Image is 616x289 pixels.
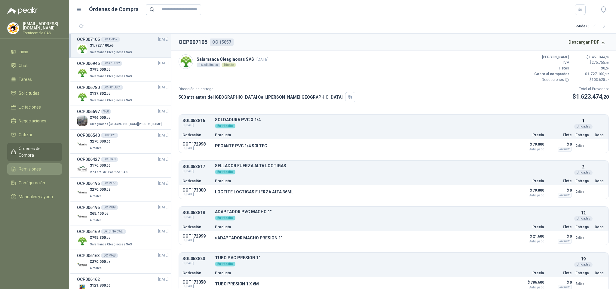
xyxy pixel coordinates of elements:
[574,216,593,221] div: Unidades
[90,67,133,72] p: $
[215,271,510,275] p: Producto
[514,148,544,151] span: Anticipado
[182,225,211,229] p: Cotización
[565,36,609,48] button: Descargar PDF
[158,181,169,186] span: [DATE]
[19,48,28,55] span: Inicio
[77,108,100,115] h3: OCP006697
[215,189,293,194] p: LOCTITE LOCTIGAS FUERZA ALTA 36ML
[77,36,169,55] a: OCP007105OC 15857[DATE] Company Logo$1.727.100,00Salamanca Oleaginosas SAS
[215,164,572,168] p: SELLADOR FUERZA ALTA LOCTIGAS
[182,133,211,137] p: Cotización
[575,234,591,241] p: 2 días
[19,90,39,97] span: Solicitudes
[90,122,162,126] span: Oleaginosas [GEOGRAPHIC_DATA][PERSON_NAME]
[92,211,108,216] span: 65.450
[90,219,102,222] span: Almatec
[92,163,110,168] span: 176.000
[77,156,169,175] a: OCP006427OC 5363[DATE] Company Logo$176.000,00Rio Fertil del Pacífico S.A.S.
[158,133,169,138] span: [DATE]
[215,133,510,137] p: Producto
[19,166,41,172] span: Remisiones
[573,77,609,83] p: - $
[533,77,569,83] p: Deducciones
[215,256,572,260] p: TUBO PVC PRESION 1"
[581,256,586,262] p: 19
[573,66,609,71] p: $
[7,115,62,127] a: Negociaciones
[90,146,102,150] span: Almatec
[548,233,572,240] p: $ 0
[533,60,569,66] p: IVA
[77,212,87,222] img: Company Logo
[575,179,591,183] p: Entrega
[101,181,118,186] div: OC 7977
[101,109,111,114] div: 960
[548,225,572,229] p: Flete
[576,93,609,100] span: 1.623.474
[92,67,110,72] span: 795.000
[604,72,609,76] span: ,17
[179,55,193,69] img: Company Logo
[90,266,102,270] span: Almatec
[23,22,62,30] p: [EMAIL_ADDRESS][DOMAIN_NAME]
[19,62,28,69] span: Chat
[106,164,110,167] span: ,00
[179,38,207,46] h2: OCP007105
[215,124,235,128] div: En tránsito
[7,143,62,161] a: Órdenes de Compra
[533,66,569,71] p: Fletes
[101,85,123,90] div: OC - 015801
[215,225,510,229] p: Producto
[101,229,126,234] div: OFICINA CALI
[92,283,110,287] span: 121.800
[548,141,572,148] p: $ 0
[77,60,100,67] h3: OCP006946
[106,284,110,287] span: ,00
[605,78,609,81] span: ,97
[595,133,605,137] p: Docs
[158,37,169,42] span: [DATE]
[7,177,62,189] a: Configuración
[182,257,211,261] p: SOL053820
[7,60,62,71] a: Chat
[605,61,609,64] span: ,48
[592,60,609,65] span: 275.755
[19,180,45,186] span: Configuración
[592,78,609,82] span: 103.625
[182,284,211,288] span: C: [DATE]
[158,229,169,234] span: [DATE]
[23,31,62,35] p: Tornicomple SAS
[589,55,609,59] span: 1.451.344
[19,145,56,158] span: Órdenes de Compra
[90,99,132,102] span: Salamanca Oleaginosas SAS
[77,260,87,270] img: Company Logo
[575,188,591,195] p: 2 días
[182,188,211,192] p: COT173000
[215,118,572,122] p: SOLDADURA PVC X 1/4
[514,141,544,151] p: $ 79.000
[77,228,169,247] a: OCP006169OFICINA CALI[DATE] Company Logo$795.300,00Salamanca Oleaginosas SAS
[92,115,110,120] span: 796.000
[215,216,235,220] div: En tránsito
[182,169,211,174] span: C: [DATE]
[575,280,591,287] p: 3 días
[90,171,129,174] span: Rio Fertil del Pacífico S.A.S.
[77,115,87,126] img: Company Logo
[575,133,591,137] p: Entrega
[106,260,110,263] span: ,05
[182,238,211,242] span: C: [DATE]
[158,253,169,258] span: [DATE]
[92,235,110,240] span: 795.300
[77,60,169,79] a: OCP006946OC # 15832[DATE] Company Logo$795.000,00Salamanca Oleaginosas SAS
[605,56,609,59] span: ,69
[101,205,118,210] div: OC 7989
[575,225,591,229] p: Entrega
[77,36,100,43] h3: OCP007105
[182,179,211,183] p: Cotización
[572,86,609,92] p: Total al Proveedor
[77,132,100,139] h3: OCP006540
[77,132,169,151] a: OCP006540OC 8121[DATE] Company Logo$270.000,00Almatec
[101,133,118,138] div: OC 8121
[574,170,593,175] div: Unidades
